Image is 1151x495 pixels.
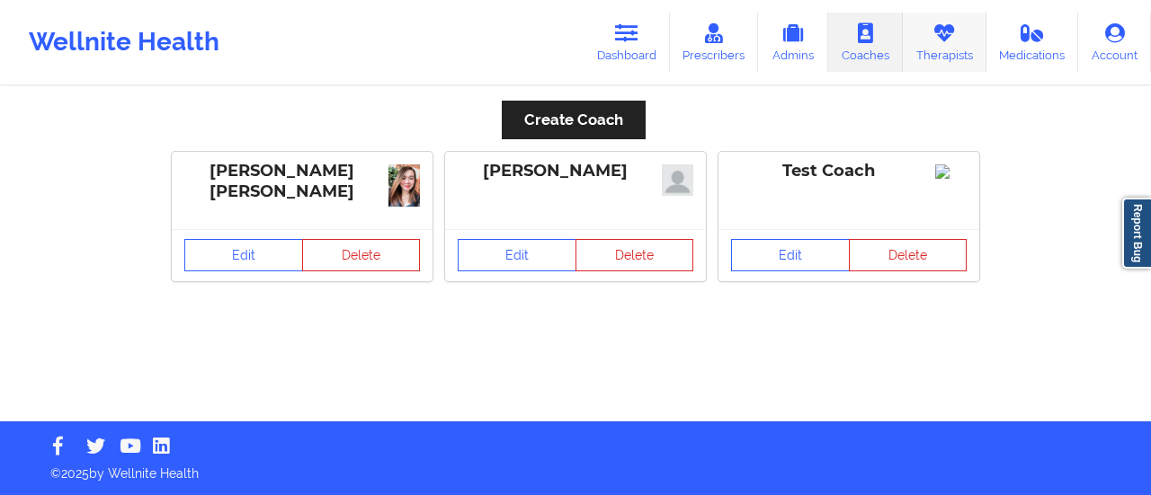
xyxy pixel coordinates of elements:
[388,164,420,207] img: 2Q==
[731,161,967,181] div: Test Coach
[731,239,850,271] a: Edit
[184,161,420,202] div: [PERSON_NAME] [PERSON_NAME]
[458,239,576,271] a: Edit
[903,13,986,72] a: Therapists
[849,239,968,271] button: Delete
[670,13,759,72] a: Prescribers
[502,101,646,139] button: Create Coach
[458,161,693,181] div: [PERSON_NAME]
[662,164,693,196] img: z+GWkhknzVudQAAAABJRU5ErkJggg==
[575,239,694,271] button: Delete
[758,13,828,72] a: Admins
[584,13,670,72] a: Dashboard
[38,452,1113,482] p: © 2025 by Wellnite Health
[828,13,903,72] a: Coaches
[1078,13,1151,72] a: Account
[302,239,421,271] button: Delete
[935,164,967,179] img: Image%2Fplaceholer-image.png
[986,13,1079,72] a: Medications
[1122,198,1151,269] a: Report Bug
[184,239,303,271] a: Edit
